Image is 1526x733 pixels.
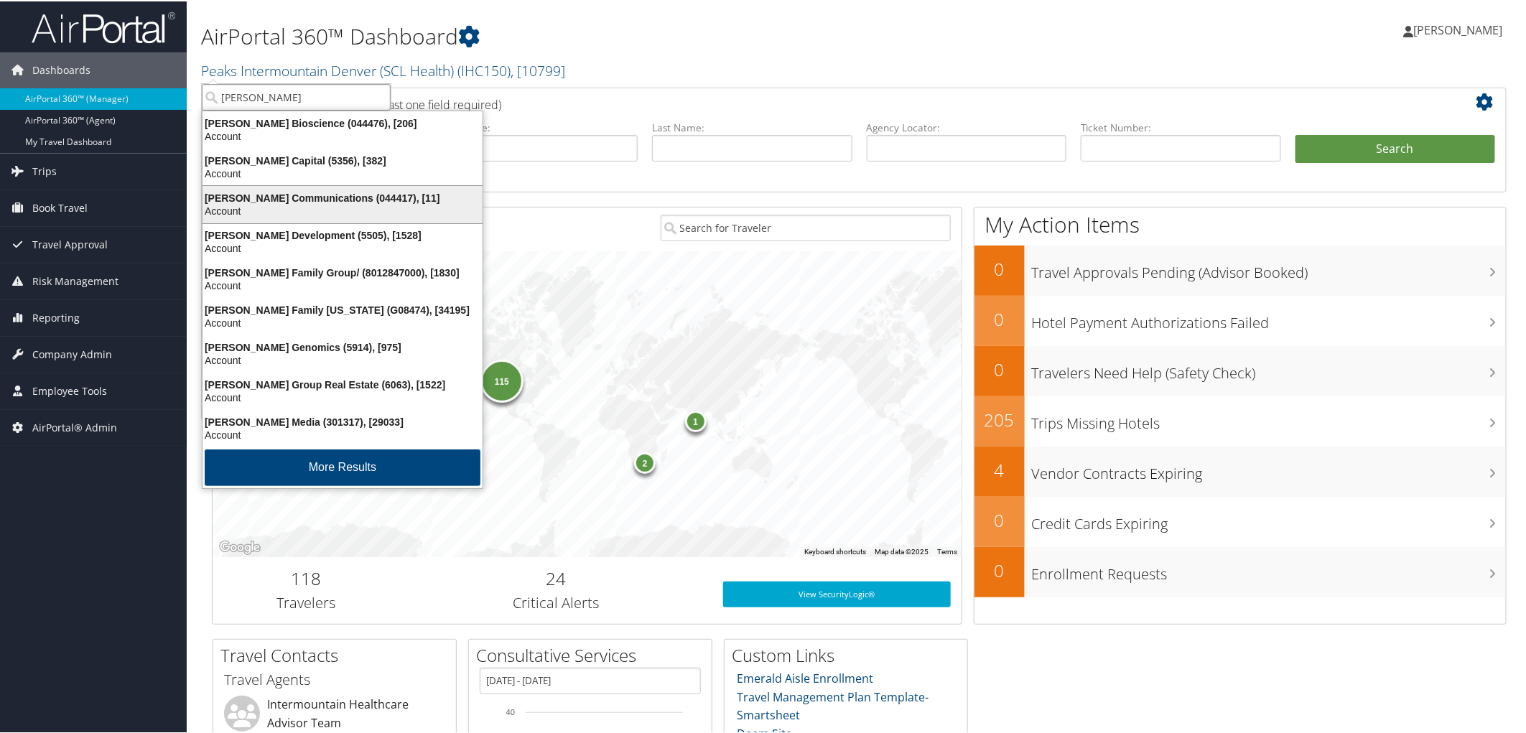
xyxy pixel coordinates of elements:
div: 1 [684,409,706,431]
h2: 0 [974,557,1025,582]
div: 115 [480,358,523,401]
h3: Hotel Payment Authorizations Failed [1032,304,1507,332]
div: [PERSON_NAME] Communications (044417), [11] [194,190,491,203]
span: Travel Approval [32,225,108,261]
h3: Travelers Need Help (Safety Check) [1032,355,1507,382]
h3: Vendor Contracts Expiring [1032,455,1507,482]
div: Account [194,427,491,440]
h3: Critical Alerts [411,592,702,612]
div: Account [194,353,491,365]
div: 2 [634,450,656,472]
div: [PERSON_NAME] Family [US_STATE] (G08474), [34195] [194,302,491,315]
h1: My Action Items [974,208,1507,238]
span: Book Travel [32,189,88,225]
div: Account [194,390,491,403]
span: Reporting [32,299,80,335]
input: Search Accounts [202,83,391,109]
h3: Credit Cards Expiring [1032,505,1507,533]
h3: Trips Missing Hotels [1032,405,1507,432]
a: Open this area in Google Maps (opens a new window) [216,537,264,556]
span: ( IHC150 ) [457,60,511,79]
span: , [ 10799 ] [511,60,565,79]
span: (at least one field required) [364,95,501,111]
input: Search for Traveler [661,213,952,240]
h2: Custom Links [732,642,967,666]
h3: Travel Agents [224,668,445,688]
label: Ticket Number: [1081,119,1281,134]
h2: Airtinerary Lookup [223,89,1387,113]
h2: Travel Contacts [220,642,456,666]
h2: 118 [223,565,389,589]
h2: 0 [974,306,1025,330]
a: Peaks Intermountain Denver (SCL Health) [201,60,565,79]
span: Dashboards [32,51,90,87]
h3: Enrollment Requests [1032,556,1507,583]
a: 0Credit Cards Expiring [974,495,1507,546]
label: Last Name: [652,119,852,134]
a: 4Vendor Contracts Expiring [974,445,1507,495]
a: 0Travel Approvals Pending (Advisor Booked) [974,244,1507,294]
div: [PERSON_NAME] Group Real Estate (6063), [1522] [194,377,491,390]
div: Account [194,129,491,141]
img: airportal-logo.png [32,9,175,43]
a: Terms (opens in new tab) [937,546,957,554]
div: Account [194,241,491,253]
span: [PERSON_NAME] [1414,21,1503,37]
div: [PERSON_NAME] Genomics (5914), [975] [194,340,491,353]
h2: 0 [974,356,1025,380]
button: More Results [205,448,480,485]
a: Travel Management Plan Template- Smartsheet [738,688,929,722]
span: Company Admin [32,335,112,371]
a: 0Hotel Payment Authorizations Failed [974,294,1507,345]
h3: Travel Approvals Pending (Advisor Booked) [1032,254,1507,281]
tspan: 40 [506,706,515,715]
button: Search [1295,134,1496,162]
div: [PERSON_NAME] Development (5505), [1528] [194,228,491,241]
span: Trips [32,152,57,188]
h3: Travelers [223,592,389,612]
div: [PERSON_NAME] Media (301317), [29033] [194,414,491,427]
a: Emerald Aisle Enrollment [738,669,874,685]
div: Account [194,166,491,179]
h2: 24 [411,565,702,589]
div: [PERSON_NAME] Family Group/ (8012847000), [1830] [194,265,491,278]
div: [PERSON_NAME] Bioscience (044476), [206] [194,116,491,129]
span: AirPortal® Admin [32,408,117,444]
div: [PERSON_NAME] Capital (5356), [382] [194,153,491,166]
span: Map data ©2025 [875,546,929,554]
h2: 0 [974,256,1025,280]
img: Google [216,537,264,556]
label: Agency Locator: [867,119,1067,134]
button: Keyboard shortcuts [804,546,866,556]
a: [PERSON_NAME] [1404,7,1517,50]
span: Risk Management [32,262,118,298]
div: Account [194,278,491,291]
h2: 0 [974,507,1025,531]
div: Account [194,203,491,216]
h1: AirPortal 360™ Dashboard [201,20,1079,50]
div: Account [194,315,491,328]
h2: Consultative Services [476,642,712,666]
a: View SecurityLogic® [723,580,952,606]
span: Employee Tools [32,372,107,408]
a: 0Travelers Need Help (Safety Check) [974,345,1507,395]
h2: 4 [974,457,1025,481]
a: 0Enrollment Requests [974,546,1507,596]
a: 205Trips Missing Hotels [974,395,1507,445]
h2: 205 [974,406,1025,431]
label: First Name: [438,119,638,134]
